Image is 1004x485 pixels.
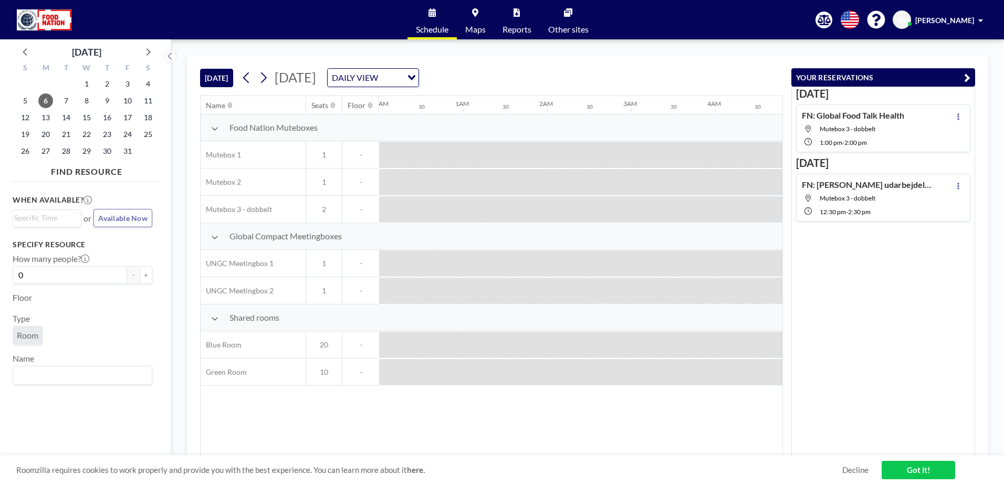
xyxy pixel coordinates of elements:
[342,286,379,296] span: -
[416,25,448,34] span: Schedule
[83,213,91,224] span: or
[342,367,379,377] span: -
[201,177,241,187] span: Mutebox 2
[120,110,135,125] span: Friday, October 17, 2025
[13,254,89,264] label: How many people?
[842,465,869,475] a: Decline
[820,139,842,146] span: 1:00 PM
[120,77,135,91] span: Friday, October 3, 2025
[275,69,316,85] span: [DATE]
[342,205,379,214] span: -
[539,100,553,108] div: 2AM
[141,77,155,91] span: Saturday, October 4, 2025
[117,62,138,76] div: F
[587,103,593,110] div: 30
[407,465,425,475] a: here.
[820,208,846,216] span: 12:30 PM
[14,368,146,382] input: Search for option
[18,144,33,159] span: Sunday, October 26, 2025
[846,208,848,216] span: -
[38,93,53,108] span: Monday, October 6, 2025
[93,209,152,227] button: Available Now
[36,62,56,76] div: M
[201,340,242,350] span: Blue Room
[311,101,328,110] div: Seats
[306,286,342,296] span: 1
[342,259,379,268] span: -
[796,156,970,170] h3: [DATE]
[306,177,342,187] span: 1
[127,266,140,284] button: -
[59,127,74,142] span: Tuesday, October 21, 2025
[844,139,867,146] span: 2:00 PM
[100,144,114,159] span: Thursday, October 30, 2025
[79,144,94,159] span: Wednesday, October 29, 2025
[820,194,875,202] span: Mutebox 3 - dobbelt
[18,93,33,108] span: Sunday, October 5, 2025
[342,177,379,187] span: -
[671,103,677,110] div: 30
[59,144,74,159] span: Tuesday, October 28, 2025
[306,367,342,377] span: 10
[100,127,114,142] span: Thursday, October 23, 2025
[328,69,419,87] div: Search for option
[120,127,135,142] span: Friday, October 24, 2025
[18,127,33,142] span: Sunday, October 19, 2025
[13,292,32,303] label: Floor
[201,205,272,214] span: Mutebox 3 - dobbelt
[201,367,247,377] span: Green Room
[548,25,589,34] span: Other sites
[229,312,279,323] span: Shared rooms
[140,266,152,284] button: +
[141,127,155,142] span: Saturday, October 25, 2025
[306,205,342,214] span: 2
[100,110,114,125] span: Thursday, October 16, 2025
[17,330,38,340] span: Room
[915,16,974,25] span: [PERSON_NAME]
[820,125,875,133] span: Mutebox 3 - dobbelt
[342,340,379,350] span: -
[201,259,274,268] span: UNGC Meetingbox 1
[13,162,161,177] h4: FIND RESOURCE
[59,110,74,125] span: Tuesday, October 14, 2025
[13,210,81,226] div: Search for option
[138,62,158,76] div: S
[13,313,30,324] label: Type
[79,110,94,125] span: Wednesday, October 15, 2025
[17,9,71,30] img: organization-logo
[330,71,380,85] span: DAILY VIEW
[455,100,469,108] div: 1AM
[802,110,904,121] h4: FN: Global Food Talk Health
[342,150,379,160] span: -
[707,100,721,108] div: 4AM
[200,69,233,87] button: [DATE]
[503,103,509,110] div: 30
[13,240,152,249] h3: Specify resource
[898,15,906,25] span: JG
[306,259,342,268] span: 1
[79,77,94,91] span: Wednesday, October 1, 2025
[18,110,33,125] span: Sunday, October 12, 2025
[229,231,342,241] span: Global Compact Meetingboxes
[56,62,77,76] div: T
[229,122,318,133] span: Food Nation Muteboxes
[623,100,637,108] div: 3AM
[100,93,114,108] span: Thursday, October 9, 2025
[13,366,152,384] div: Search for option
[503,25,531,34] span: Reports
[120,144,135,159] span: Friday, October 31, 2025
[77,62,97,76] div: W
[14,212,75,224] input: Search for option
[141,110,155,125] span: Saturday, October 18, 2025
[201,150,241,160] span: Mutebox 1
[371,100,389,108] div: 12AM
[465,25,486,34] span: Maps
[848,208,871,216] span: 2:30 PM
[72,45,101,59] div: [DATE]
[419,103,425,110] div: 30
[79,127,94,142] span: Wednesday, October 22, 2025
[796,87,970,100] h3: [DATE]
[15,62,36,76] div: S
[306,150,342,160] span: 1
[306,340,342,350] span: 20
